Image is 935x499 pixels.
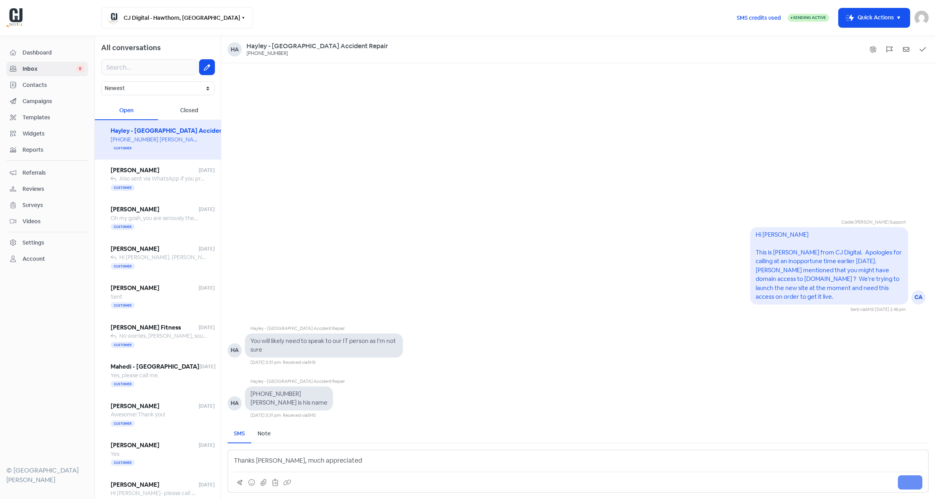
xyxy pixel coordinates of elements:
[839,8,910,27] button: Quick Actions
[23,217,85,226] span: Videos
[737,14,781,22] span: SMS credits used
[23,130,85,138] span: Widgets
[111,420,135,427] span: Customer
[250,412,281,419] div: [DATE] 3:31 pm
[850,307,875,312] span: Sent via ·
[199,442,214,449] span: [DATE]
[23,49,85,57] span: Dashboard
[111,490,268,497] span: Hi [PERSON_NAME]- please call me and I'll do the 2FA with you
[6,466,88,485] div: © [GEOGRAPHIC_DATA][PERSON_NAME]
[6,166,88,180] a: Referrals
[246,42,388,51] a: Hayley - [GEOGRAPHIC_DATA] Accident Repair
[307,360,316,365] span: SMS
[6,45,88,60] a: Dashboard
[199,206,214,213] span: [DATE]
[111,441,199,450] span: [PERSON_NAME]
[867,43,879,55] button: Show system messages
[23,113,85,122] span: Templates
[76,65,85,73] span: 0
[23,97,85,105] span: Campaigns
[111,402,199,411] span: [PERSON_NAME]
[158,102,221,120] div: Closed
[111,185,135,191] span: Customer
[199,167,214,174] span: [DATE]
[101,59,197,75] input: Search...
[756,231,903,301] pre: Hi [PERSON_NAME] This is [PERSON_NAME] from CJ Digital. Apologies for calling at an inopportune t...
[250,337,397,354] pre: You will likely need to speak to our IT person as I'm not sure
[281,359,316,366] div: · Received via
[23,81,85,89] span: Contacts
[6,235,88,250] a: Settings
[199,403,214,410] span: [DATE]
[884,43,895,55] button: Flag conversation
[101,7,253,28] button: CJ Digital - Hawthorn, [GEOGRAPHIC_DATA]
[23,65,76,73] span: Inbox
[250,378,345,386] div: Hayley - [GEOGRAPHIC_DATA] Accident Repair
[111,323,199,332] span: [PERSON_NAME] Fitness
[23,239,44,247] div: Settings
[111,480,199,490] span: [PERSON_NAME]
[246,51,288,57] div: [PHONE_NUMBER]
[914,11,929,25] img: User
[111,362,199,371] span: Mahedi - [GEOGRAPHIC_DATA]
[23,255,45,263] div: Account
[199,481,214,488] span: [DATE]
[111,293,122,300] span: Sent
[865,307,874,312] span: SMS
[111,136,232,143] span: [PHONE_NUMBER] [PERSON_NAME] is his name
[111,126,245,136] span: Hayley - [GEOGRAPHIC_DATA] Accident Repair
[95,102,158,120] div: Open
[23,185,85,193] span: Reviews
[911,290,926,305] div: CA
[6,94,88,109] a: Campaigns
[23,169,85,177] span: Referrals
[234,429,245,438] div: SMS
[111,459,135,466] span: Customer
[773,219,906,227] div: Castle [PERSON_NAME] Support
[111,342,135,348] span: Customer
[119,175,280,182] span: Also sent via WhatsApp if you prefer that method! 0405 793 451
[119,254,924,261] span: Hi [PERSON_NAME]. [PERSON_NAME] here at CJ Digital. We were trying to setup a mutual time for [PE...
[6,126,88,141] a: Widgets
[111,166,199,175] span: [PERSON_NAME]
[875,306,906,313] div: [DATE] 2:46 pm
[199,284,214,292] span: [DATE]
[281,412,316,419] div: · Received via
[111,381,135,387] span: Customer
[6,110,88,125] a: Templates
[917,43,929,55] button: Mark as closed
[111,411,165,418] span: Awesome! Thank you!
[730,13,788,21] a: SMS credits used
[900,43,912,55] button: Mark as unread
[788,13,829,23] a: Sending Active
[199,324,214,331] span: [DATE]
[111,450,119,458] span: Yes
[111,302,135,309] span: Customer
[119,332,263,339] span: No worries, [PERSON_NAME], sounds good. Thanks mate.
[250,390,327,407] pre: [PHONE_NUMBER] [PERSON_NAME] is his name
[101,43,161,52] span: All conversations
[793,15,826,20] span: Sending Active
[250,325,403,333] div: Hayley - [GEOGRAPHIC_DATA] Accident Repair
[6,252,88,266] a: Account
[6,198,88,213] a: Surveys
[111,263,135,269] span: Customer
[23,146,85,154] span: Reports
[111,205,199,214] span: [PERSON_NAME]
[111,372,159,379] span: Yes, please call me.
[258,429,271,438] div: Note
[111,215,443,222] span: Oh my gosh, you are seriously the best!!! Thank you so, so much for helping me with this. You don...
[6,78,88,92] a: Contacts
[228,396,242,410] div: HA
[111,224,135,230] span: Customer
[199,245,214,252] span: [DATE]
[199,363,215,370] span: [DATE]
[6,143,88,157] a: Reports
[234,456,922,465] p: Thanks [PERSON_NAME], much appreciated
[6,182,88,196] a: Reviews
[23,201,85,209] span: Surveys
[250,359,281,366] div: [DATE] 3:31 pm
[111,245,199,254] span: [PERSON_NAME]
[111,145,135,151] span: Customer
[6,214,88,229] a: Videos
